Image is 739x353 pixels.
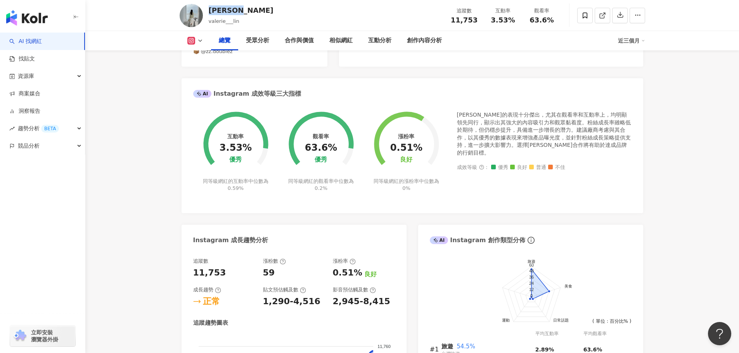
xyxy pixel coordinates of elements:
[263,267,275,279] div: 59
[430,236,448,244] div: AI
[529,287,533,292] text: 12
[529,165,546,170] span: 普通
[6,10,48,26] img: logo
[390,143,422,153] div: 0.51%
[564,284,572,289] text: 美食
[398,133,414,139] div: 漲粉率
[12,330,28,342] img: chrome extension
[193,319,228,327] div: 追蹤趨勢圖表
[315,156,327,164] div: 優秀
[315,185,327,191] span: 0.2%
[488,7,518,15] div: 互動率
[529,269,533,274] text: 48
[583,346,602,353] span: 63.6%
[246,36,269,45] div: 受眾分析
[364,270,377,279] div: 良好
[9,126,15,131] span: rise
[553,319,569,323] text: 日常話題
[535,330,583,338] div: 平均互動率
[219,36,230,45] div: 總覽
[527,7,557,15] div: 觀看率
[457,343,475,350] span: 54.5%
[708,322,731,345] iframe: Help Scout Beacon - Open
[193,90,212,98] div: AI
[209,5,273,15] div: [PERSON_NAME]
[491,16,515,24] span: 3.53%
[510,165,527,170] span: 良好
[18,67,34,85] span: 資源庫
[305,143,337,153] div: 63.6%
[193,236,268,245] div: Instagram 成長趨勢分析
[333,296,390,308] div: 2,945-8,415
[287,178,355,192] div: 同等級網紅的觀看率中位數為
[263,258,286,265] div: 漲粉數
[457,111,632,157] div: [PERSON_NAME]的表現十分傑出，尤其在觀看率和互動率上，均明顯領先同行，顯示出其強大的內容吸引力和觀眾黏着度。粉絲成長率雖略低於期待，但仍穩步提升，具備進一步增長的潛力。建議廠商考慮與...
[457,165,632,170] div: 成效等級 ：
[333,286,376,293] div: 影音預估觸及數
[227,133,244,139] div: 互動率
[220,143,252,153] div: 3.53%
[333,258,356,265] div: 漲粉率
[368,36,391,45] div: 互動分析
[285,36,314,45] div: 合作與價值
[18,137,40,155] span: 競品分析
[400,156,412,164] div: 良好
[548,165,565,170] span: 不佳
[583,330,632,338] div: 平均觀看率
[228,185,244,191] span: 0.59%
[530,293,532,298] text: 0
[333,267,362,279] div: 0.51%
[9,90,40,98] a: 商案媒合
[229,156,242,164] div: 優秀
[18,120,59,137] span: 趨勢分析
[441,343,453,350] span: 旅遊
[180,4,203,27] img: KOL Avatar
[203,296,220,308] div: 正常
[451,16,478,24] span: 11,753
[430,236,525,245] div: Instagram 創作類型分佈
[9,38,42,45] a: searchAI 找網紅
[491,165,508,170] span: 優秀
[529,281,533,286] text: 24
[193,34,233,54] span: 美食都在限動🧋 - 📦 @zz.doublez
[263,296,320,308] div: 1,290-4,516
[209,18,239,24] span: valerie___lin
[41,125,59,133] div: BETA
[202,178,270,192] div: 同等級網紅的互動率中位數為
[618,34,645,47] div: 近三個月
[407,36,442,45] div: 創作內容分析
[502,319,509,323] text: 運動
[193,258,208,265] div: 追蹤數
[9,55,35,63] a: 找貼文
[263,286,306,293] div: 貼文預估觸及數
[193,286,221,293] div: 成長趨勢
[10,325,75,346] a: chrome extension立即安裝 瀏覽器外掛
[313,133,329,139] div: 觀看率
[193,267,226,279] div: 11,753
[529,263,533,267] text: 60
[528,259,535,263] text: 旅遊
[530,16,554,24] span: 63.6%
[193,90,301,98] div: Instagram 成效等級三大指標
[329,36,353,45] div: 相似網紅
[31,329,58,343] span: 立即安裝 瀏覽器外掛
[402,185,410,191] span: 0%
[9,107,40,115] a: 洞察報告
[535,346,554,353] span: 2.89%
[529,275,533,280] text: 36
[526,236,536,245] span: info-circle
[372,178,440,192] div: 同等級網紅的漲粉率中位數為
[377,344,391,349] tspan: 11,760
[450,7,479,15] div: 追蹤數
